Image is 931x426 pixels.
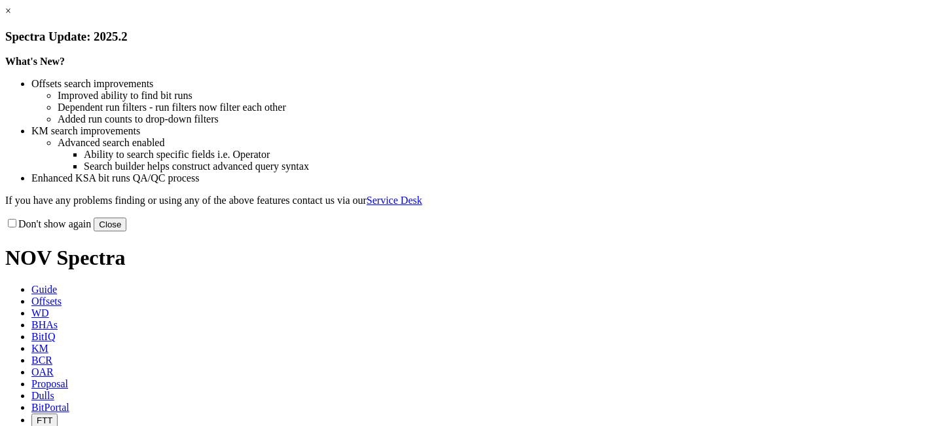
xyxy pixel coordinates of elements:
[8,219,16,227] input: Don't show again
[58,137,926,149] li: Advanced search enabled
[31,331,55,342] span: BitIQ
[31,343,48,354] span: KM
[58,102,926,113] li: Dependent run filters - run filters now filter each other
[31,307,49,319] span: WD
[84,149,926,161] li: Ability to search specific fields i.e. Operator
[37,416,52,425] span: FTT
[31,319,58,330] span: BHAs
[31,284,57,295] span: Guide
[31,378,68,389] span: Proposal
[31,390,54,401] span: Dulls
[94,218,126,231] button: Close
[58,113,926,125] li: Added run counts to drop-down filters
[5,56,65,67] strong: What's New?
[5,29,926,44] h3: Spectra Update: 2025.2
[31,296,62,307] span: Offsets
[367,195,422,206] a: Service Desk
[84,161,926,172] li: Search builder helps construct advanced query syntax
[31,172,926,184] li: Enhanced KSA bit runs QA/QC process
[5,5,11,16] a: ×
[31,125,926,137] li: KM search improvements
[31,355,52,366] span: BCR
[31,402,69,413] span: BitPortal
[31,78,926,90] li: Offsets search improvements
[5,218,91,229] label: Don't show again
[5,246,926,270] h1: NOV Spectra
[5,195,926,206] p: If you have any problems finding or using any of the above features contact us via our
[58,90,926,102] li: Improved ability to find bit runs
[31,366,54,378] span: OAR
